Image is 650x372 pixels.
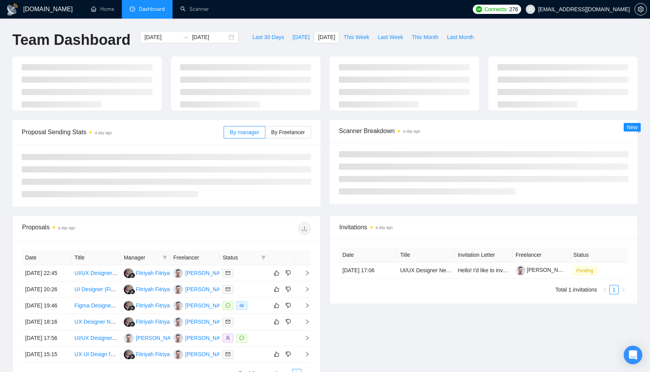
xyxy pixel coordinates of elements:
[22,265,72,282] td: [DATE] 22:45
[226,271,230,275] span: mail
[22,346,72,363] td: [DATE] 15:15
[124,333,133,343] img: IA
[403,129,420,133] time: a day ago
[600,285,609,294] li: Previous Page
[72,250,121,265] th: Title
[298,335,310,341] span: right
[602,287,607,292] span: left
[284,301,293,310] button: dislike
[192,33,227,41] input: End date
[339,247,397,263] th: Date
[6,3,19,16] img: logo
[239,336,244,340] span: message
[288,31,314,43] button: [DATE]
[226,303,230,308] span: message
[397,247,455,263] th: Title
[124,286,173,292] a: FFFitriyah Fitriyah
[260,252,267,263] span: filter
[136,350,173,358] div: Fitriyah Fitriyah
[286,270,291,276] span: dislike
[91,6,114,12] a: homeHome
[284,350,293,359] button: dislike
[185,350,230,358] div: [PERSON_NAME]
[573,267,600,273] a: Pending
[124,302,173,308] a: FFFitriyah Fitriyah
[124,334,180,341] a: IA[PERSON_NAME]
[162,255,167,260] span: filter
[130,305,135,311] img: gigradar-bm.png
[139,6,165,12] span: Dashboard
[339,126,628,136] span: Scanner Breakdown
[72,346,121,363] td: UX UI Design for Fintech / Asset Management AI Market Intelligence Platform - from MVP to Launch
[272,317,281,326] button: like
[22,298,72,314] td: [DATE] 19:46
[284,317,293,326] button: dislike
[610,285,618,294] a: 1
[222,253,258,262] span: Status
[72,314,121,330] td: UX Designer Needed for Grant Application & Management Web App
[570,247,628,263] th: Status
[22,282,72,298] td: [DATE] 20:26
[185,285,230,294] div: [PERSON_NAME]
[573,266,597,275] span: Pending
[72,265,121,282] td: UI/UX Designer for Mobile & Web Application
[124,318,173,324] a: FFFitriyah Fitriyah
[173,286,230,292] a: IA[PERSON_NAME]
[484,5,508,14] span: Connects:
[635,6,647,12] span: setting
[173,302,230,308] a: IA[PERSON_NAME]
[144,33,180,41] input: Start date
[239,303,244,308] span: eye
[22,222,166,235] div: Proposals
[22,127,224,137] span: Proposal Sending Stats
[274,319,279,325] span: like
[75,286,291,292] a: UI Designer (Figma) — Conversion-focused landing page (mobile-first, component-based)
[185,301,230,310] div: [PERSON_NAME]
[286,302,291,309] span: dislike
[161,252,169,263] span: filter
[72,298,121,314] td: Figma Designer Needed for Shopify Product Page Redesign
[286,351,291,357] span: dislike
[528,7,533,12] span: user
[447,33,474,41] span: Last Month
[318,33,335,41] span: [DATE]
[271,129,305,135] span: By Freelancer
[509,5,518,14] span: 276
[173,350,183,359] img: IA
[272,268,281,278] button: like
[136,269,173,277] div: Fitriyah Fitriyah
[298,287,310,292] span: right
[95,131,112,135] time: a day ago
[130,273,135,278] img: gigradar-bm.png
[274,351,279,357] span: like
[272,350,281,359] button: like
[121,250,170,265] th: Manager
[185,317,230,326] div: [PERSON_NAME]
[443,31,478,43] button: Last Month
[173,333,183,343] img: IA
[180,6,209,12] a: searchScanner
[274,286,279,292] span: like
[173,285,183,294] img: IA
[292,33,310,41] span: [DATE]
[314,31,339,43] button: [DATE]
[173,334,230,341] a: IA[PERSON_NAME]
[75,302,219,309] a: Figma Designer Needed for Shopify Product Page Redesign
[75,335,250,341] a: UI/UX Designer Needed to Polish and Finalize Clickable Figma Prototype
[173,270,230,276] a: IA[PERSON_NAME]
[124,350,133,359] img: FF
[173,268,183,278] img: IA
[455,247,512,263] th: Invitation Letter
[298,270,310,276] span: right
[619,285,628,294] button: right
[124,317,133,327] img: FF
[12,31,130,49] h1: Team Dashboard
[339,263,397,279] td: [DATE] 17:06
[75,270,183,276] a: UI/UX Designer for Mobile & Web Application
[72,330,121,346] td: UI/UX Designer Needed to Polish and Finalize Clickable Figma Prototype
[226,336,230,340] span: user-add
[173,301,183,311] img: IA
[124,253,159,262] span: Manager
[226,287,230,292] span: mail
[298,352,310,357] span: right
